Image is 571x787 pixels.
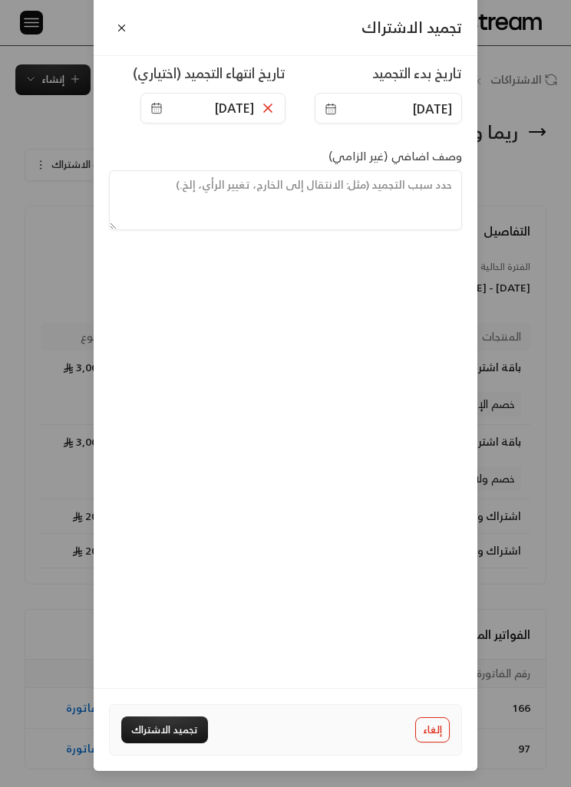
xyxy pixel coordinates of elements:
[415,717,450,743] button: إلغاء
[133,62,285,84] label: تاريخ انتهاء التجميد (اختياري)
[413,100,452,118] span: [DATE]
[361,14,462,41] span: تجميد الاشتراك
[372,62,462,84] label: تاريخ بدء التجميد
[328,146,462,166] span: وصف اضافي (غير الزامي)
[215,99,254,117] span: [DATE]
[109,15,134,40] button: Close
[121,716,208,743] button: تجميد الاشتراك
